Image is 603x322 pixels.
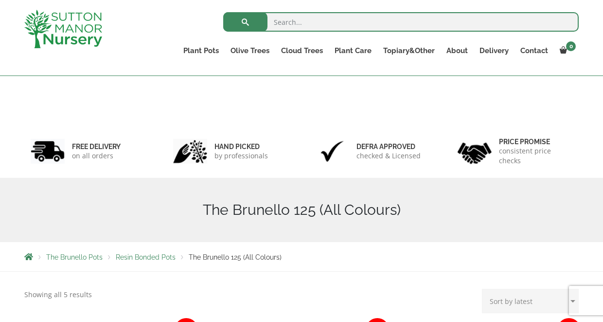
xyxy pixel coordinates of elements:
a: Olive Trees [225,44,275,57]
h6: hand picked [214,142,268,151]
p: checked & Licensed [356,151,421,161]
a: Delivery [474,44,514,57]
img: 3.jpg [315,139,349,164]
input: Search... [223,12,579,32]
h1: The Brunello 125 (All Colours) [24,201,579,219]
p: by professionals [214,151,268,161]
img: logo [24,10,102,48]
select: Shop order [482,289,579,313]
a: Contact [514,44,554,57]
a: Resin Bonded Pots [116,253,176,261]
h6: Price promise [499,137,573,146]
span: 0 [566,41,576,51]
img: 1.jpg [31,139,65,164]
a: Topiary&Other [377,44,441,57]
a: 0 [554,44,579,57]
p: Showing all 5 results [24,289,92,301]
p: consistent price checks [499,146,573,166]
img: 2.jpg [173,139,207,164]
a: Cloud Trees [275,44,329,57]
h6: FREE DELIVERY [72,142,121,151]
a: Plant Care [329,44,377,57]
a: About [441,44,474,57]
p: on all orders [72,151,121,161]
span: The Brunello 125 (All Colours) [189,253,282,261]
a: Plant Pots [177,44,225,57]
nav: Breadcrumbs [24,253,579,261]
a: The Brunello Pots [46,253,103,261]
h6: Defra approved [356,142,421,151]
img: 4.jpg [458,136,492,166]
